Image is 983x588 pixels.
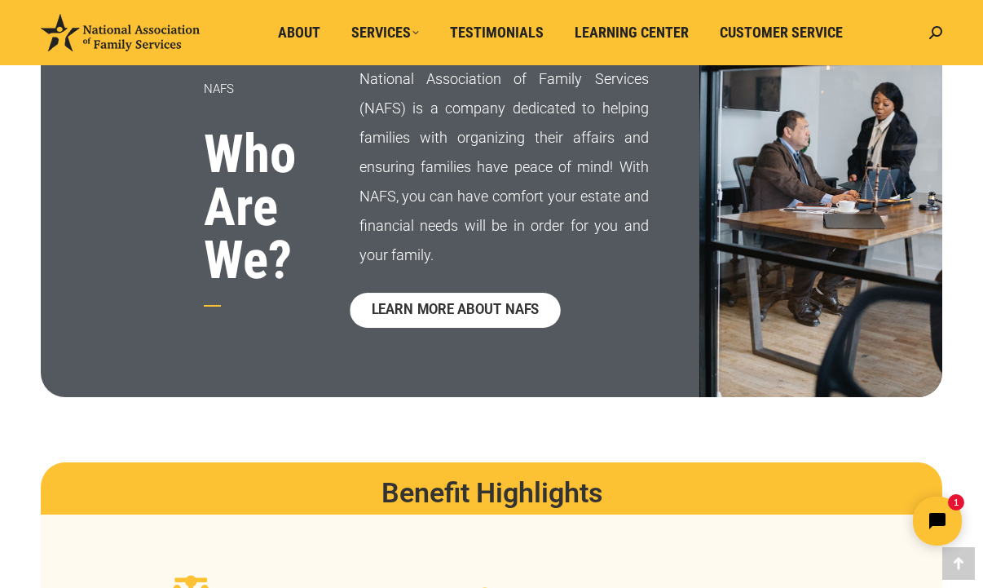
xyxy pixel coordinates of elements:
[351,24,419,42] span: Services
[267,17,332,48] a: About
[695,483,976,559] iframe: Tidio Chat
[41,14,200,51] img: National Association of Family Services
[371,303,539,317] span: LEARN MORE ABOUT NAFS
[49,479,934,506] h2: Benefit Highlights
[439,17,555,48] a: Testimonials
[204,74,319,104] p: NAFS
[204,128,319,287] h3: Who Are We?
[563,17,700,48] a: Learning Center
[708,17,854,48] a: Customer Service
[359,64,649,270] p: National Association of Family Services (NAFS) is a company dedicated to helping families with or...
[575,24,689,42] span: Learning Center
[350,293,561,328] a: LEARN MORE ABOUT NAFS
[450,24,544,42] span: Testimonials
[278,24,320,42] span: About
[720,24,843,42] span: Customer Service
